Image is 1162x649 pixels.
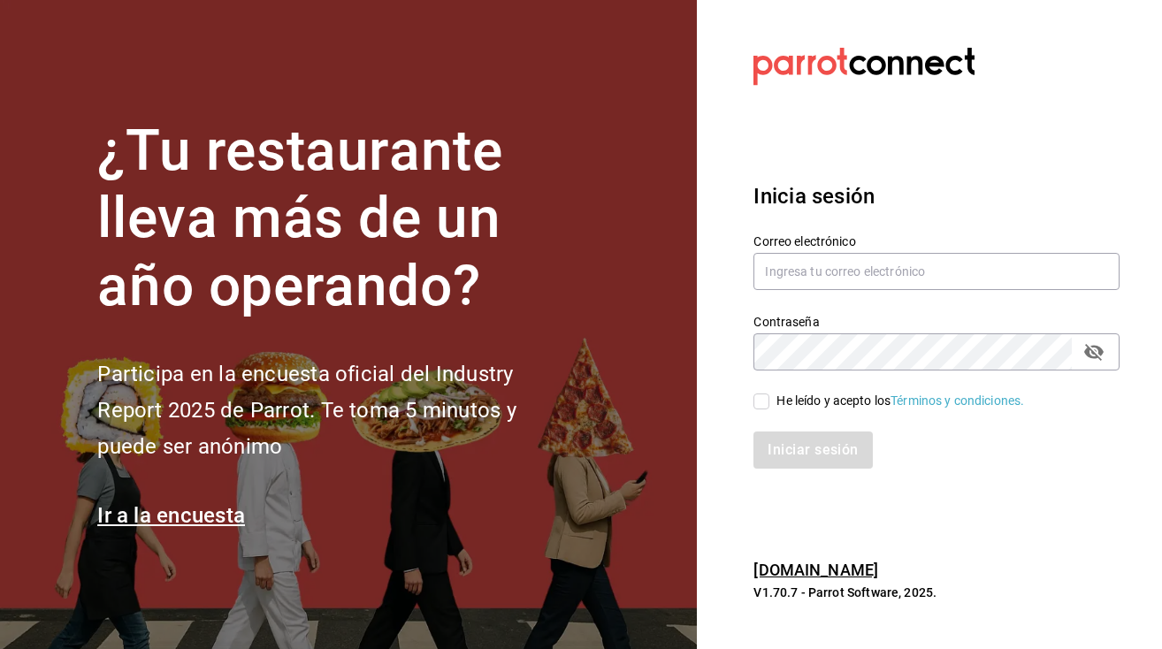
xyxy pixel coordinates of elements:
[753,180,1120,212] h3: Inicia sesión
[753,315,1120,327] label: Contraseña
[753,561,878,579] a: [DOMAIN_NAME]
[1079,337,1109,367] button: passwordField
[753,584,1120,601] p: V1.70.7 - Parrot Software, 2025.
[891,393,1024,408] a: Términos y condiciones.
[753,234,1120,247] label: Correo electrónico
[97,356,575,464] h2: Participa en la encuesta oficial del Industry Report 2025 de Parrot. Te toma 5 minutos y puede se...
[97,118,575,321] h1: ¿Tu restaurante lleva más de un año operando?
[776,392,1024,410] div: He leído y acepto los
[97,503,245,528] a: Ir a la encuesta
[753,253,1120,290] input: Ingresa tu correo electrónico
